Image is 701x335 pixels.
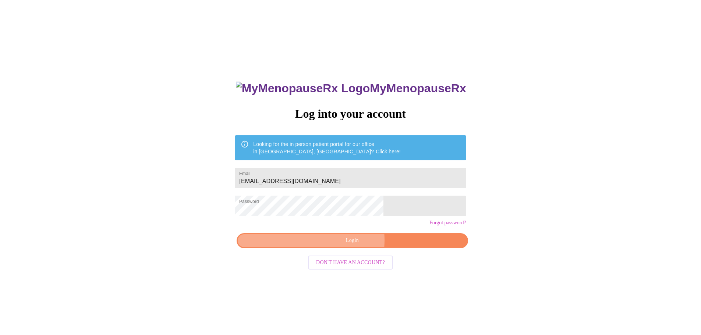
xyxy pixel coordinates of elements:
[308,256,393,270] button: Don't have an account?
[245,236,459,245] span: Login
[429,220,466,226] a: Forgot password?
[236,82,466,95] h3: MyMenopauseRx
[236,82,370,95] img: MyMenopauseRx Logo
[253,138,401,158] div: Looking for the in person patient portal for our office in [GEOGRAPHIC_DATA], [GEOGRAPHIC_DATA]?
[376,149,401,154] a: Click here!
[306,259,395,265] a: Don't have an account?
[316,258,385,267] span: Don't have an account?
[237,233,468,248] button: Login
[235,107,466,121] h3: Log into your account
